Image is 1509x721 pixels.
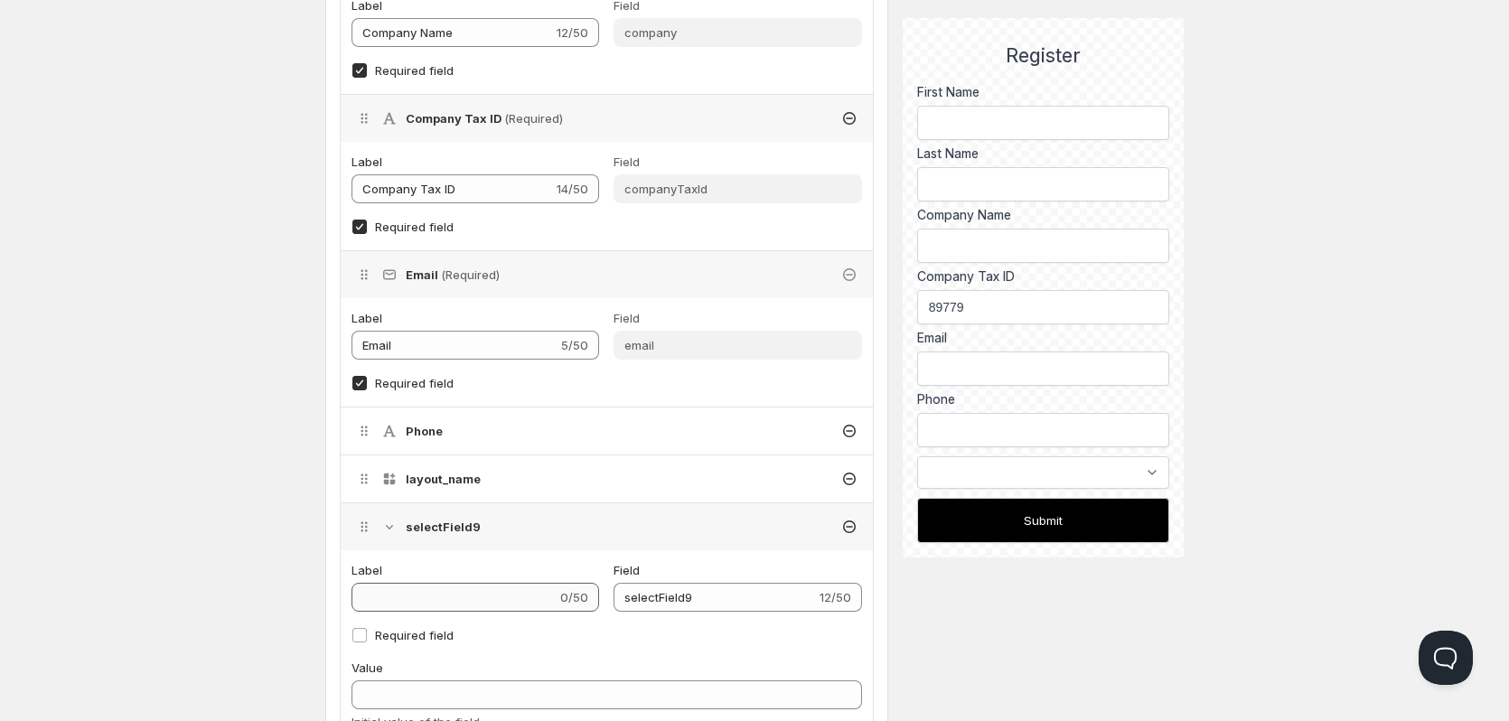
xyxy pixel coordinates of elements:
label: Company Name [917,206,1169,224]
h4: Phone [406,422,443,440]
span: Required field [375,220,454,234]
h4: layout_name [406,470,481,488]
span: Label [351,563,382,577]
iframe: Help Scout Beacon - Open [1419,631,1473,685]
span: Required field [375,63,454,78]
button: Submit [917,498,1169,543]
label: Phone [917,390,1169,408]
h4: Email [406,266,500,284]
h2: Register [917,44,1169,68]
div: Email [917,329,1169,347]
span: Value [351,660,383,675]
span: Required field [375,376,454,390]
span: (Required) [441,267,500,282]
label: First Name [917,83,1169,101]
span: Field [614,311,640,325]
label: Company Tax ID [917,267,1169,286]
h4: Company Tax ID [406,109,563,127]
span: Field [614,154,640,169]
span: Field [614,563,640,577]
span: Required field [375,628,454,642]
h4: selectField9 [406,518,481,536]
label: Last Name [917,145,1169,163]
span: Label [351,154,382,169]
span: Label [351,311,382,325]
span: (Required) [504,111,563,126]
